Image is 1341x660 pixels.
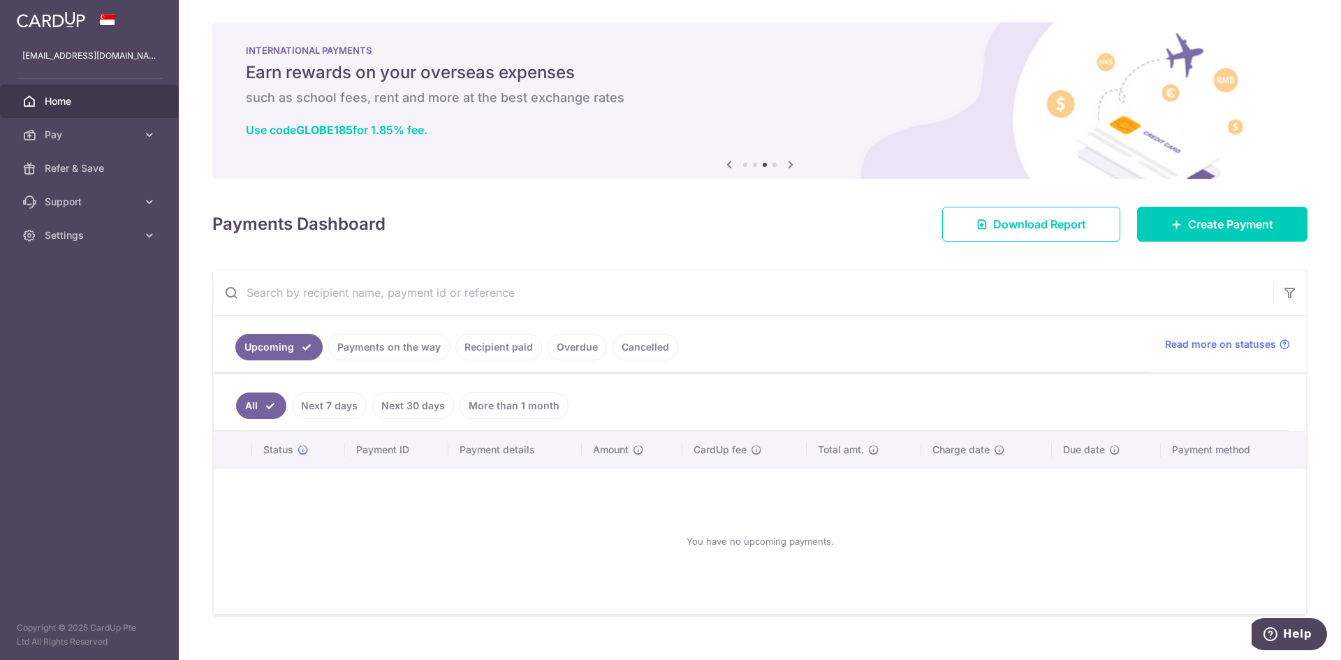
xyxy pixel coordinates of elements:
[45,128,137,142] span: Pay
[292,393,367,419] a: Next 7 days
[593,443,629,457] span: Amount
[1188,216,1273,233] span: Create Payment
[17,11,85,28] img: CardUp
[455,334,542,360] a: Recipient paid
[246,89,1274,106] h6: such as school fees, rent and more at the best exchange rates
[212,212,386,237] h4: Payments Dashboard
[45,195,137,209] span: Support
[1063,443,1105,457] span: Due date
[1165,337,1290,351] a: Read more on statuses
[22,49,156,63] p: [EMAIL_ADDRESS][DOMAIN_NAME]
[296,123,353,137] b: GLOBE185
[1137,207,1307,242] a: Create Payment
[460,393,569,419] a: More than 1 month
[246,123,427,137] a: Use codeGLOBE185for 1.85% fee.
[548,334,607,360] a: Overdue
[694,443,747,457] span: CardUp fee
[263,443,293,457] span: Status
[45,228,137,242] span: Settings
[45,161,137,175] span: Refer & Save
[212,22,1307,179] img: International Payment Banner
[448,432,582,468] th: Payment details
[818,443,864,457] span: Total amt.
[932,443,990,457] span: Charge date
[613,334,678,360] a: Cancelled
[372,393,454,419] a: Next 30 days
[328,334,450,360] a: Payments on the way
[213,270,1273,315] input: Search by recipient name, payment id or reference
[45,94,137,108] span: Home
[236,393,286,419] a: All
[235,334,323,360] a: Upcoming
[230,480,1289,603] div: You have no upcoming payments.
[993,216,1086,233] span: Download Report
[942,207,1120,242] a: Download Report
[246,45,1274,56] p: INTERNATIONAL PAYMENTS
[345,432,448,468] th: Payment ID
[1252,618,1327,653] iframe: Opens a widget where you can find more information
[1161,432,1306,468] th: Payment method
[246,61,1274,84] h5: Earn rewards on your overseas expenses
[1165,337,1276,351] span: Read more on statuses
